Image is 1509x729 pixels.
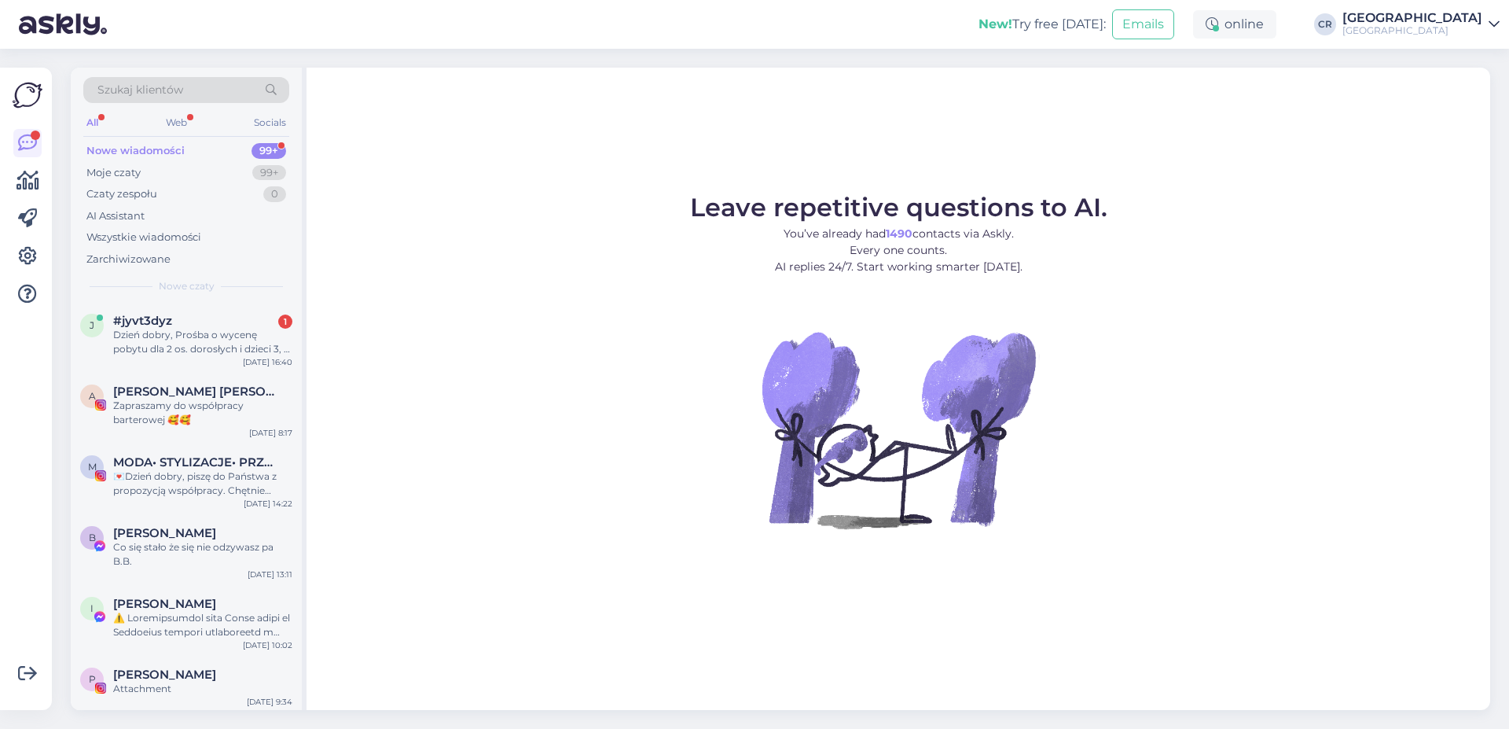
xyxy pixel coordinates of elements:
[243,356,292,368] div: [DATE] 16:40
[690,192,1107,223] span: Leave repetitive questions to AI.
[263,186,286,202] div: 0
[113,526,216,540] span: Bożena Bolewicz
[90,319,94,331] span: j
[86,208,145,224] div: AI Assistant
[113,597,216,611] span: Igor Jafar
[113,455,277,469] span: MODA• STYLIZACJE• PRZEGLĄDY KOLEKCJI
[1342,12,1482,24] div: [GEOGRAPHIC_DATA]
[251,112,289,133] div: Socials
[113,469,292,498] div: 💌Dzień dobry, piszę do Państwa z propozycją współpracy. Chętnie odwiedziłabym Państwa hotel z rod...
[248,569,292,580] div: [DATE] 13:11
[86,230,201,245] div: Wszystkie wiadomości
[113,540,292,569] div: Co się stało że się nie odzywasz pa B.B.
[88,461,97,473] span: M
[690,226,1107,275] p: You’ve already had contacts via Askly. Every one counts. AI replies 24/7. Start working smarter [...
[1342,24,1482,37] div: [GEOGRAPHIC_DATA]
[13,80,42,110] img: Askly Logo
[86,186,157,202] div: Czaty zespołu
[1193,10,1276,39] div: online
[1342,12,1500,37] a: [GEOGRAPHIC_DATA][GEOGRAPHIC_DATA]
[86,165,141,181] div: Moje czaty
[90,602,94,614] span: I
[113,328,292,356] div: Dzień dobry, Prośba o wycenę pobytu dla 2 os. dorosłych i dzieci 3, 7 lat w terminie 18-23.01 HB.
[113,399,292,427] div: Zapraszamy do współpracy barterowej 🥰🥰
[757,288,1040,571] img: No Chat active
[163,112,190,133] div: Web
[159,279,215,293] span: Nowe czaty
[86,143,185,159] div: Nowe wiadomości
[252,165,286,181] div: 99+
[1314,13,1336,35] div: CR
[86,252,171,267] div: Zarchiwizowane
[251,143,286,159] div: 99+
[1112,9,1174,39] button: Emails
[978,17,1012,31] b: New!
[83,112,101,133] div: All
[244,498,292,510] div: [DATE] 14:22
[89,532,96,543] span: B
[249,427,292,439] div: [DATE] 8:17
[278,315,292,329] div: 1
[113,314,172,328] span: #jyvt3dyz
[978,15,1106,34] div: Try free [DATE]:
[113,668,216,682] span: Paweł Pokarowski
[113,385,277,399] span: Anna Żukowska Ewa Adamczewska BLIŹNIACZKI • Bóg • rodzina • dom
[886,226,912,241] b: 1490
[247,696,292,708] div: [DATE] 9:34
[89,673,96,685] span: P
[89,390,96,402] span: A
[97,82,183,98] span: Szukaj klientów
[243,639,292,651] div: [DATE] 10:02
[113,682,292,696] div: Attachment
[113,611,292,639] div: ⚠️ Loremipsumdol sita Conse adipi el Seddoeius tempori utlaboreetd m aliqua enimadmini veniamqún...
